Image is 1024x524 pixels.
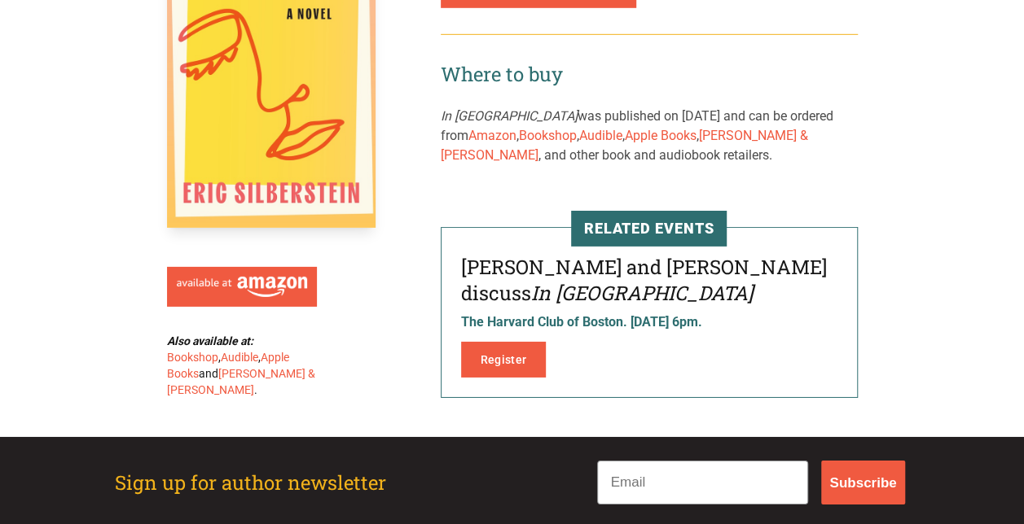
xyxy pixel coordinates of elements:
p: The Harvard Club of Boston. [DATE] 6pm. [461,312,837,332]
a: Amazon [468,128,516,143]
a: Apple Books [625,128,697,143]
div: , , and . [167,333,323,398]
a: Bookshop [167,351,218,364]
h2: Where to buy [441,61,858,87]
img: Available at Amazon [177,277,307,298]
em: In [GEOGRAPHIC_DATA] [531,280,753,306]
input: Email [597,461,809,504]
span: Related Events [571,211,727,247]
i: In [GEOGRAPHIC_DATA] [441,108,578,124]
a: Audible [579,128,622,143]
p: was published on [DATE] and can be ordered from , , , , , and other book and audiobook retailers. [441,107,858,165]
a: Audible [221,351,258,364]
h2: Sign up for author newsletter [115,469,386,496]
a: Bookshop [519,128,577,143]
a: Register [461,342,547,378]
a: Available at Amazon [167,260,317,308]
a: [PERSON_NAME] & [PERSON_NAME] [167,367,315,396]
b: Also available at: [167,334,253,347]
button: Subscribe [821,461,904,504]
h4: [PERSON_NAME] and [PERSON_NAME] discuss [461,254,837,306]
